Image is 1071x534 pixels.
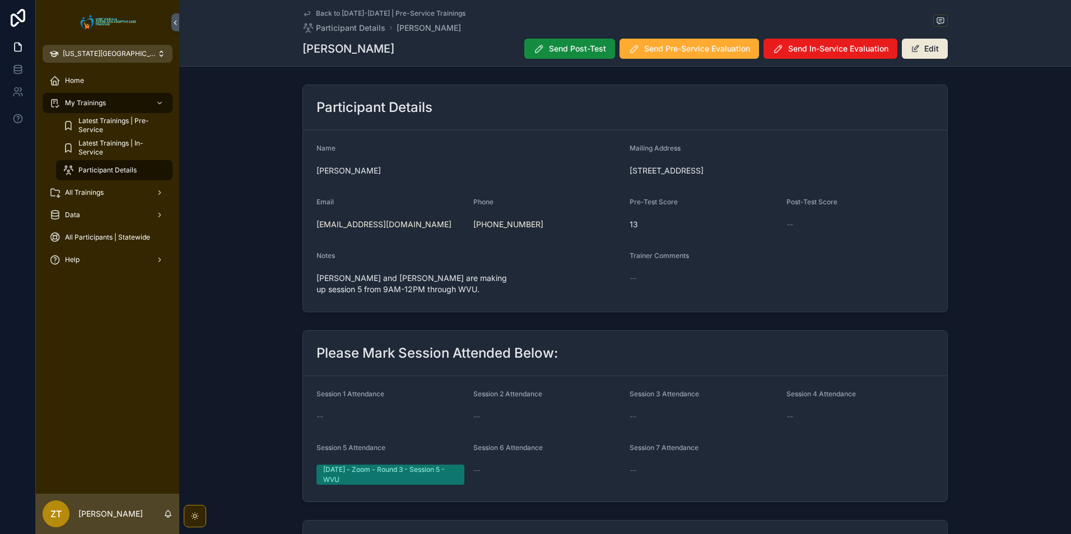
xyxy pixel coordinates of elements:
[302,41,394,57] h1: [PERSON_NAME]
[43,250,173,270] a: Help
[316,165,621,176] span: [PERSON_NAME]
[316,22,385,34] span: Participant Details
[78,508,143,519] p: [PERSON_NAME]
[630,219,777,230] span: 13
[630,465,636,476] span: --
[302,22,385,34] a: Participant Details
[630,411,636,422] span: --
[65,76,84,85] span: Home
[316,99,432,116] h2: Participant Details
[65,210,80,219] span: Data
[65,255,80,264] span: Help
[630,390,699,398] span: Session 3 Attendance
[786,411,793,422] span: --
[473,465,480,476] span: --
[316,219,451,230] a: [EMAIL_ADDRESS][DOMAIN_NAME]
[316,9,465,18] span: Back to [DATE]-[DATE] | Pre-Service Trainings
[302,9,465,18] a: Back to [DATE]-[DATE] | Pre-Service Trainings
[316,390,384,398] span: Session 1 Attendance
[902,39,948,59] button: Edit
[78,139,161,157] span: Latest Trainings | In-Service
[43,93,173,113] a: My Trainings
[56,138,173,158] a: Latest Trainings | In-Service
[473,219,543,230] a: [PHONE_NUMBER]
[630,198,678,206] span: Pre-Test Score
[36,63,179,284] div: scrollable content
[43,227,173,247] a: All Participants | Statewide
[78,116,161,134] span: Latest Trainings | Pre-Service
[43,182,173,203] a: All Trainings
[630,273,636,284] span: --
[316,251,335,260] span: Notes
[630,165,934,176] span: [STREET_ADDRESS]
[630,251,689,260] span: Trainer Comments
[763,39,897,59] button: Send In-Service Evaluation
[316,411,323,422] span: --
[788,43,888,54] span: Send In-Service Evaluation
[473,390,542,398] span: Session 2 Attendance
[50,507,62,521] span: ZT
[65,188,104,197] span: All Trainings
[644,43,750,54] span: Send Pre-Service Evaluation
[78,166,137,175] span: Participant Details
[630,443,699,452] span: Session 7 Attendance
[43,205,173,225] a: Data
[56,160,173,180] a: Participant Details
[316,344,558,362] h2: Please Mark Session Attended Below:
[473,411,480,422] span: --
[786,198,837,206] span: Post-Test Score
[56,115,173,135] a: Latest Trainings | Pre-Service
[323,465,458,485] div: [DATE] - Zoom - Round 3 - Session 5 - WVU
[549,43,606,54] span: Send Post-Test
[397,22,461,34] a: [PERSON_NAME]
[786,219,793,230] span: --
[65,233,150,242] span: All Participants | Statewide
[43,71,173,91] a: Home
[316,443,385,452] span: Session 5 Attendance
[630,144,681,152] span: Mailing Address
[43,45,173,63] button: [US_STATE][GEOGRAPHIC_DATA]
[65,99,106,107] span: My Trainings
[620,39,759,59] button: Send Pre-Service Evaluation
[316,144,336,152] span: Name
[316,273,621,295] span: [PERSON_NAME] and [PERSON_NAME] are making up session 5 from 9AM-12PM through WVU.
[63,49,157,58] span: [US_STATE][GEOGRAPHIC_DATA]
[473,443,543,452] span: Session 6 Attendance
[77,13,138,31] img: App logo
[786,390,856,398] span: Session 4 Attendance
[524,39,615,59] button: Send Post-Test
[316,198,334,206] span: Email
[473,198,493,206] span: Phone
